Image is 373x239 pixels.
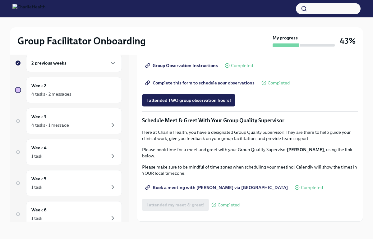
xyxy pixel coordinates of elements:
div: 1 task [31,184,42,190]
a: Week 34 tasks • 1 message [15,108,122,134]
h2: Group Facilitator Onboarding [17,35,146,47]
span: Complete this form to schedule your observations [146,80,255,86]
a: Week 51 task [15,170,122,196]
h6: 2 previous weeks [31,60,67,66]
span: Group Observation Instructions [146,62,218,69]
a: Book a meeting with [PERSON_NAME] via [GEOGRAPHIC_DATA] [142,181,292,194]
span: Book a meeting with [PERSON_NAME] via [GEOGRAPHIC_DATA] [146,184,288,191]
div: 1 task [31,153,42,159]
a: Complete this form to schedule your observations [142,77,259,89]
h6: Week 6 [31,206,47,213]
a: Week 24 tasks • 2 messages [15,77,122,103]
a: Group Observation Instructions [142,59,222,72]
span: Completed [218,203,240,207]
p: Please book time for a meet and greet with your Group Quality Supervisor , using the link below. [142,147,358,159]
h6: Week 4 [31,144,47,151]
a: Week 41 task [15,139,122,165]
p: Schedule Meet & Greet With Your Group Quality Supervisor [142,117,358,124]
span: I attended TWO group observation hours! [146,97,231,103]
h6: Week 2 [31,82,46,89]
h3: 43% [340,35,356,47]
h6: Week 3 [31,113,46,120]
span: Completed [268,81,290,85]
div: 1 task [31,215,42,221]
p: Please make sure to be mindful of time zones when scheduling your meeting! Calendly will show the... [142,164,358,176]
button: I attended TWO group observation hours! [142,94,235,106]
h6: Week 5 [31,175,46,182]
p: Here at Charlie Health, you have a designated Group Quality Supervisor! They are there to help gu... [142,129,358,142]
span: Completed [301,185,323,190]
div: 4 tasks • 2 messages [31,91,71,97]
strong: My progress [273,35,298,41]
strong: [PERSON_NAME] [287,147,324,152]
div: 2 previous weeks [26,54,122,72]
span: Completed [231,63,253,68]
img: CharlieHealth [12,4,45,14]
div: 4 tasks • 1 message [31,122,69,128]
a: Week 61 task [15,201,122,227]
